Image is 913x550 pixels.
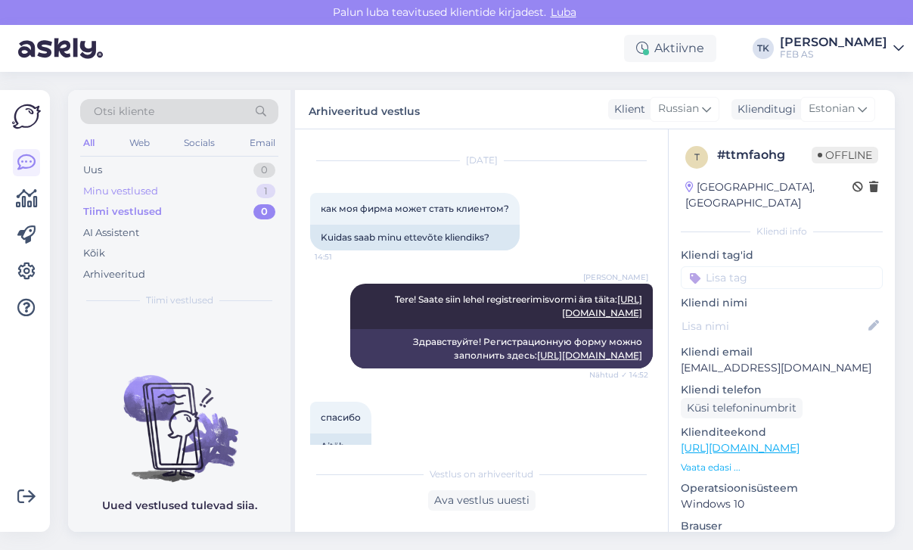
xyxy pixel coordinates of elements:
div: Kuidas saab minu ettevõte kliendiks? [310,225,520,250]
span: Russian [658,101,699,117]
span: Nähtud ✓ 14:52 [589,369,648,381]
input: Lisa tag [681,266,883,289]
div: Aktiivne [624,35,716,62]
div: All [80,133,98,153]
span: Tere! Saate siin lehel registreerimisvormi ära täita: [395,294,642,319]
div: 0 [253,163,275,178]
div: Socials [181,133,218,153]
label: Arhiveeritud vestlus [309,99,420,120]
p: Kliendi tag'id [681,247,883,263]
div: Kliendi info [681,225,883,238]
div: [PERSON_NAME] [780,36,887,48]
div: 1 [256,184,275,199]
span: Luba [546,5,581,19]
p: Kliendi telefon [681,382,883,398]
p: Vaata edasi ... [681,461,883,474]
span: [PERSON_NAME] [583,272,648,283]
div: FEB AS [780,48,887,61]
img: Askly Logo [12,102,41,131]
div: Küsi telefoninumbrit [681,398,803,418]
span: 14:51 [315,251,371,263]
div: Email [247,133,278,153]
div: [DATE] [310,154,653,167]
p: Kliendi email [681,344,883,360]
span: Tiimi vestlused [146,294,213,307]
span: Vestlus on arhiveeritud [430,468,533,481]
span: Estonian [809,101,855,117]
img: No chats [68,348,290,484]
p: [EMAIL_ADDRESS][DOMAIN_NAME] [681,360,883,376]
span: как моя фирма может стать клиентом? [321,203,509,214]
div: TK [753,38,774,59]
span: Offline [812,147,878,163]
p: Uued vestlused tulevad siia. [102,498,257,514]
span: спасибо [321,412,361,423]
div: 0 [253,204,275,219]
div: Arhiveeritud [83,267,145,282]
p: Brauser [681,518,883,534]
div: Klienditugi [731,101,796,117]
div: Tiimi vestlused [83,204,162,219]
div: Minu vestlused [83,184,158,199]
p: Klienditeekond [681,424,883,440]
input: Lisa nimi [682,318,865,334]
div: Uus [83,163,102,178]
div: Web [126,133,153,153]
div: Klient [608,101,645,117]
div: AI Assistent [83,225,139,241]
span: t [694,151,700,163]
div: # ttmfaohg [717,146,812,164]
a: [URL][DOMAIN_NAME] [681,441,800,455]
p: Windows 10 [681,496,883,512]
div: Aitäh [310,433,371,459]
div: [GEOGRAPHIC_DATA], [GEOGRAPHIC_DATA] [685,179,852,211]
p: Operatsioonisüsteem [681,480,883,496]
div: Ava vestlus uuesti [428,490,536,511]
p: Kliendi nimi [681,295,883,311]
a: [URL][DOMAIN_NAME] [537,350,642,361]
span: Otsi kliente [94,104,154,120]
div: Kõik [83,246,105,261]
a: [PERSON_NAME]FEB AS [780,36,904,61]
div: Здравствуйте! Регистрационную форму можно заполнить здесь: [350,329,653,368]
